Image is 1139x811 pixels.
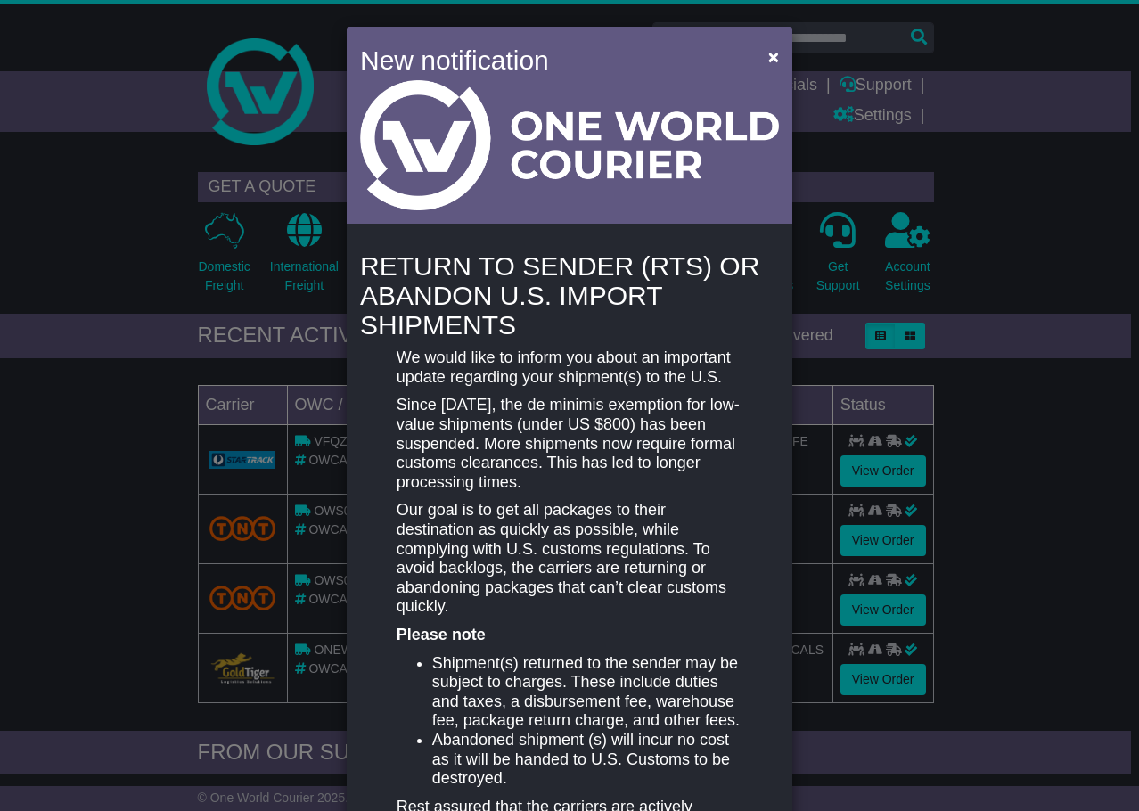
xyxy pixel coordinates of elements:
[768,46,779,67] span: ×
[360,251,779,340] h4: RETURN TO SENDER (RTS) OR ABANDON U.S. IMPORT SHIPMENTS
[432,731,742,789] li: Abandoned shipment (s) will incur no cost as it will be handed to U.S. Customs to be destroyed.
[432,654,742,731] li: Shipment(s) returned to the sender may be subject to charges. These include duties and taxes, a d...
[360,40,742,80] h4: New notification
[397,396,742,492] p: Since [DATE], the de minimis exemption for low-value shipments (under US $800) has been suspended...
[397,501,742,617] p: Our goal is to get all packages to their destination as quickly as possible, while complying with...
[397,626,486,643] strong: Please note
[759,38,788,75] button: Close
[360,80,779,210] img: Light
[397,348,742,387] p: We would like to inform you about an important update regarding your shipment(s) to the U.S.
